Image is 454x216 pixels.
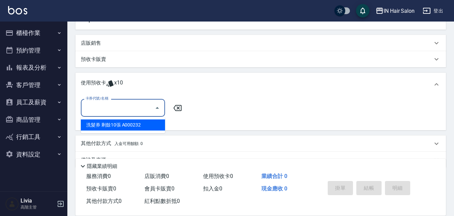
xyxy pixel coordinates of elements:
[144,198,180,204] span: 紅利點數折抵 0
[86,185,116,192] span: 預收卡販賣 0
[86,198,122,204] span: 其他付款方式 0
[5,197,19,211] img: Person
[75,51,446,67] div: 預收卡販賣
[114,79,123,89] span: x10
[144,185,174,192] span: 會員卡販賣 0
[373,4,417,18] button: IN Hair Salon
[261,185,287,192] span: 現金應收 0
[75,73,446,96] div: 使用預收卡x10
[3,76,65,94] button: 客戶管理
[81,79,106,89] p: 使用預收卡
[3,59,65,76] button: 報表及分析
[21,197,55,204] h5: Livia
[115,141,143,146] span: 入金可用餘額: 0
[420,5,446,17] button: 登出
[81,40,101,47] p: 店販銷售
[144,173,169,179] span: 店販消費 0
[86,173,111,179] span: 服務消費 0
[81,140,143,147] p: 其他付款方式
[3,24,65,42] button: 櫃檯作業
[203,185,222,192] span: 扣入金 0
[3,111,65,129] button: 商品管理
[75,136,446,152] div: 其他付款方式入金可用餘額: 0
[8,6,27,14] img: Logo
[152,103,163,113] button: Close
[75,152,446,168] div: 備註及來源
[81,119,165,131] div: 洗髮券 剩餘10張 A000232
[3,128,65,146] button: 行銷工具
[356,4,369,17] button: save
[3,42,65,59] button: 預約管理
[3,94,65,111] button: 員工及薪資
[81,56,106,63] p: 預收卡販賣
[75,35,446,51] div: 店販銷售
[86,96,108,101] label: 卡券代號/名稱
[81,156,106,164] p: 備註及來源
[203,173,233,179] span: 使用預收卡 0
[261,173,287,179] span: 業績合計 0
[21,204,55,210] p: 高階主管
[3,146,65,163] button: 資料設定
[384,7,415,15] div: IN Hair Salon
[87,163,117,170] p: 隱藏業績明細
